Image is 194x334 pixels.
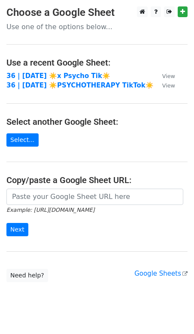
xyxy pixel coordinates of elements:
a: 36 | [DATE] ☀️x Psycho Tik☀️ [6,72,110,80]
h4: Copy/paste a Google Sheet URL: [6,175,188,185]
input: Paste your Google Sheet URL here [6,189,183,205]
p: Use one of the options below... [6,22,188,31]
a: Google Sheets [134,270,188,277]
h4: Use a recent Google Sheet: [6,57,188,68]
h3: Choose a Google Sheet [6,6,188,19]
a: View [154,72,175,80]
a: View [154,81,175,89]
input: Next [6,223,28,236]
h4: Select another Google Sheet: [6,117,188,127]
a: Select... [6,133,39,147]
small: View [162,73,175,79]
a: 36 | [DATE] ☀️PSYCHOTHERAPY TikTok☀️ [6,81,154,89]
small: View [162,82,175,89]
a: Need help? [6,269,48,282]
small: Example: [URL][DOMAIN_NAME] [6,207,94,213]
